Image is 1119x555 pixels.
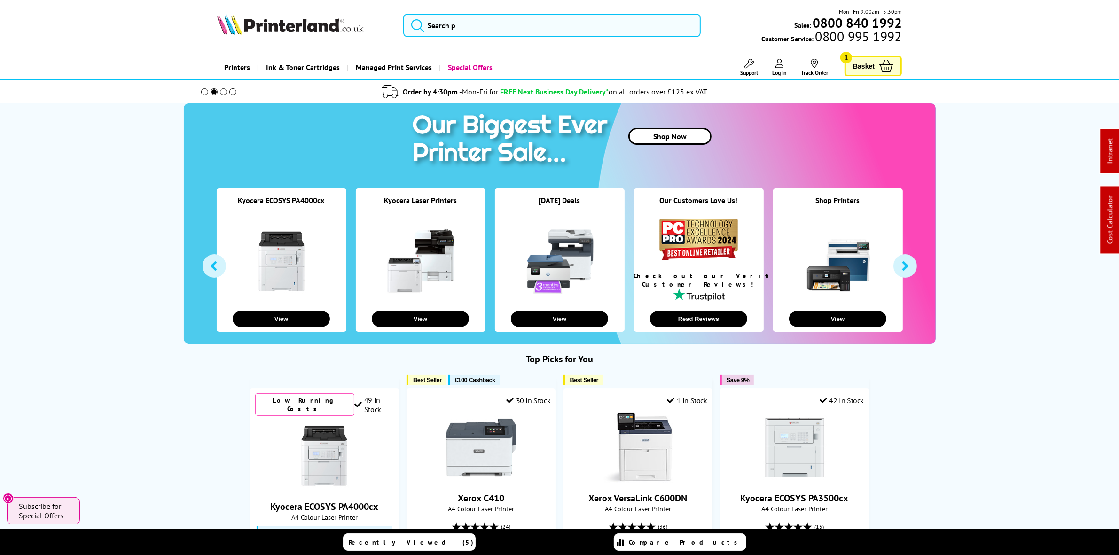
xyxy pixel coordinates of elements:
[603,475,673,485] a: Xerox VersaLink C600DN
[727,376,749,383] span: Save 9%
[789,311,886,327] button: View
[349,538,474,547] span: Recently Viewed (5)
[407,375,446,385] button: Best Seller
[570,376,599,383] span: Best Seller
[266,55,340,79] span: Ink & Toner Cartridges
[412,504,550,513] span: A4 Colour Laser Printer
[347,55,439,79] a: Managed Print Services
[413,376,442,383] span: Best Seller
[458,492,504,504] a: Xerox C410
[217,14,391,37] a: Printerland Logo
[270,500,378,513] a: Kyocera ECOSYS PA4000cx
[446,475,516,485] a: Xerox C410
[3,493,14,504] button: Close
[289,484,360,493] a: Kyocera ECOSYS PA4000cx
[628,128,712,145] a: Shop Now
[853,60,875,72] span: Basket
[813,14,902,31] b: 0800 840 1992
[1105,196,1115,244] a: Cost Calculator
[495,195,625,217] div: [DATE] Deals
[343,533,476,551] a: Recently Viewed (5)
[772,69,787,76] span: Log In
[569,504,707,513] span: A4 Colour Laser Printer
[188,84,901,100] li: modal_delivery
[811,18,902,27] a: 0800 840 1992
[634,195,764,217] div: Our Customers Love Us!
[814,518,824,536] span: (15)
[634,272,764,289] div: Check out our Verified Customer Reviews!
[448,375,500,385] button: £100 Cashback
[762,32,902,43] span: Customer Service:
[840,52,852,63] span: 1
[845,56,902,76] a: Basket 1
[500,87,609,96] span: FREE Next Business Day Delivery*
[820,396,864,405] div: 42 In Stock
[439,55,500,79] a: Special Offers
[740,59,758,76] a: Support
[759,412,830,483] img: Kyocera ECOSYS PA3500cx
[801,59,828,76] a: Track Order
[658,518,667,536] span: (36)
[614,533,746,551] a: Compare Products
[563,375,603,385] button: Best Seller
[446,412,516,483] img: Xerox C410
[384,195,457,205] a: Kyocera Laser Printers
[238,195,325,205] a: Kyocera ECOSYS PA4000cx
[511,311,608,327] button: View
[257,55,347,79] a: Ink & Toner Cartridges
[667,396,707,405] div: 1 In Stock
[1105,139,1115,164] a: Intranet
[19,501,70,520] span: Subscribe for Special Offers
[741,492,849,504] a: Kyocera ECOSYS PA3500cx
[772,59,787,76] a: Log In
[759,475,830,485] a: Kyocera ECOSYS PA3500cx
[794,21,811,30] span: Sales:
[588,492,687,504] a: Xerox VersaLink C600DN
[650,311,747,327] button: Read Reviews
[255,513,394,522] span: A4 Colour Laser Printer
[629,538,743,547] span: Compare Products
[603,412,673,483] img: Xerox VersaLink C600DN
[462,87,498,96] span: Mon-Fri for
[506,396,550,405] div: 30 In Stock
[289,421,360,491] img: Kyocera ECOSYS PA4000cx
[455,376,495,383] span: £100 Cashback
[773,195,903,217] div: Shop Printers
[501,518,510,536] span: (24)
[403,14,700,37] input: Search p
[217,55,257,79] a: Printers
[725,504,864,513] span: A4 Colour Laser Printer
[740,69,758,76] span: Support
[720,375,754,385] button: Save 9%
[403,87,498,96] span: Order by 4:30pm -
[609,87,707,96] div: on all orders over £125 ex VAT
[839,7,902,16] span: Mon - Fri 9:00am - 5:30pm
[372,311,469,327] button: View
[814,32,902,41] span: 0800 995 1992
[217,14,364,35] img: Printerland Logo
[233,311,330,327] button: View
[255,393,355,416] div: Low Running Costs
[407,103,617,177] img: printer sale
[354,395,394,414] div: 49 In Stock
